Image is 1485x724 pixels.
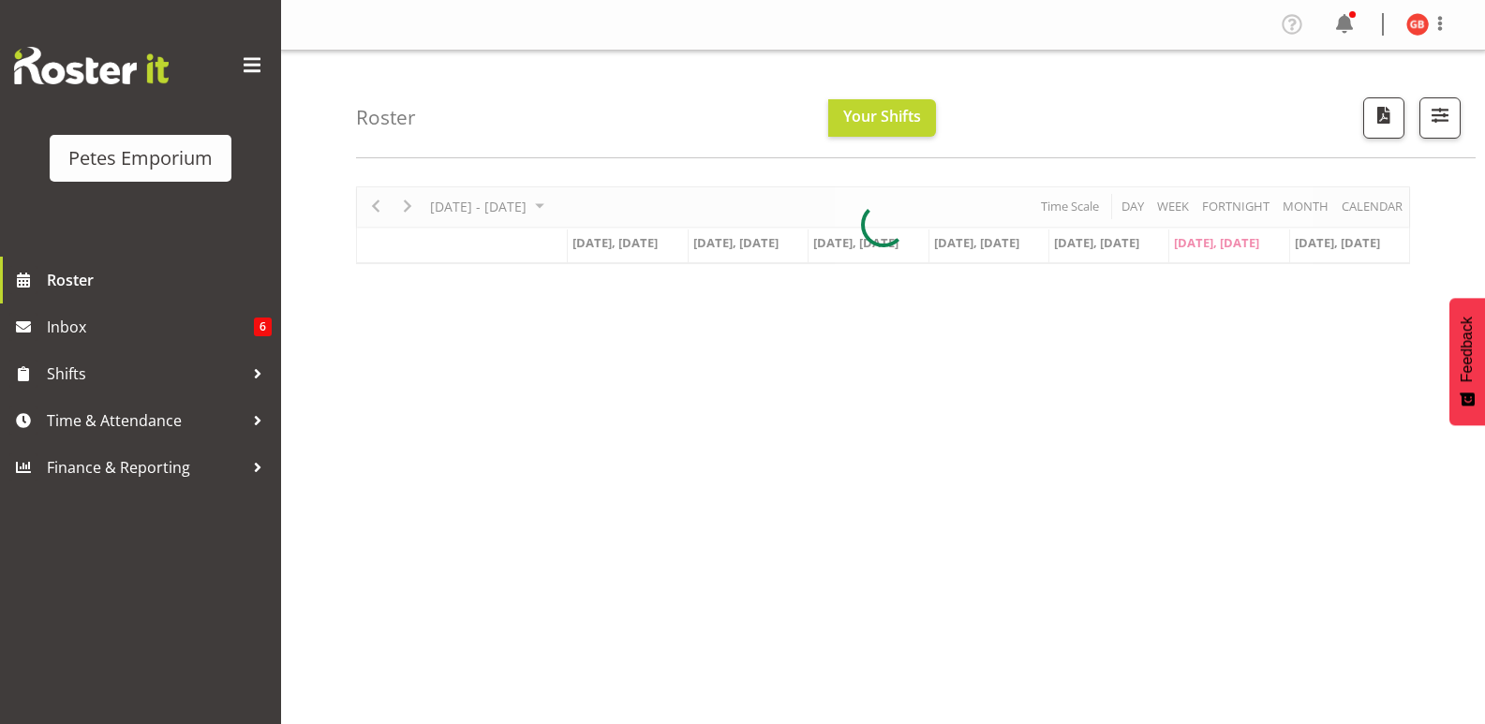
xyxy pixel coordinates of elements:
[47,313,254,341] span: Inbox
[1419,97,1461,139] button: Filter Shifts
[1449,298,1485,425] button: Feedback - Show survey
[47,406,244,435] span: Time & Attendance
[47,360,244,388] span: Shifts
[828,99,936,137] button: Your Shifts
[47,453,244,481] span: Finance & Reporting
[356,107,416,128] h4: Roster
[14,47,169,84] img: Rosterit website logo
[47,266,272,294] span: Roster
[1459,317,1476,382] span: Feedback
[1363,97,1404,139] button: Download a PDF of the roster according to the set date range.
[1406,13,1429,36] img: gillian-byford11184.jpg
[254,318,272,336] span: 6
[68,144,213,172] div: Petes Emporium
[843,106,921,126] span: Your Shifts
